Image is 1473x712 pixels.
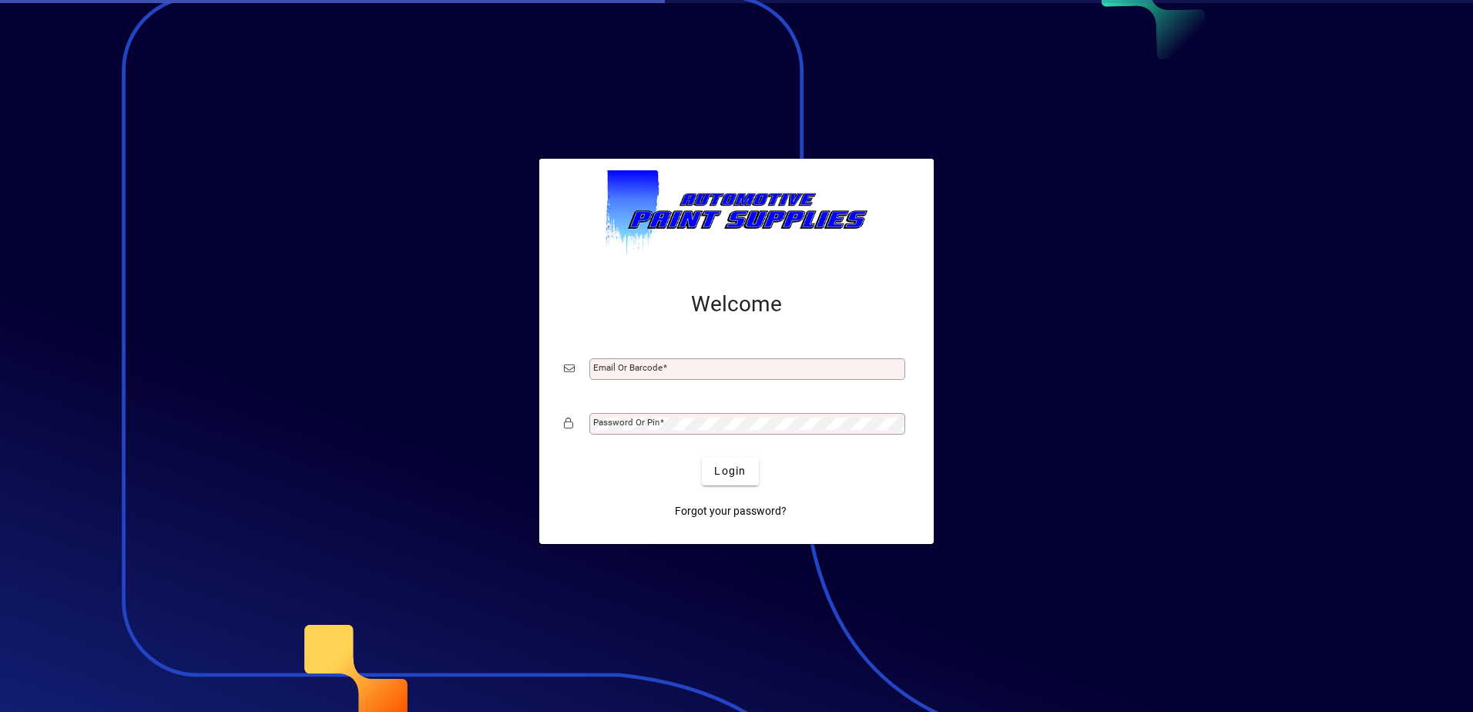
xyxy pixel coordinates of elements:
[702,458,758,485] button: Login
[564,291,909,317] h2: Welcome
[669,498,793,526] a: Forgot your password?
[675,503,787,519] span: Forgot your password?
[714,463,746,479] span: Login
[593,362,663,373] mat-label: Email or Barcode
[593,417,659,428] mat-label: Password or Pin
